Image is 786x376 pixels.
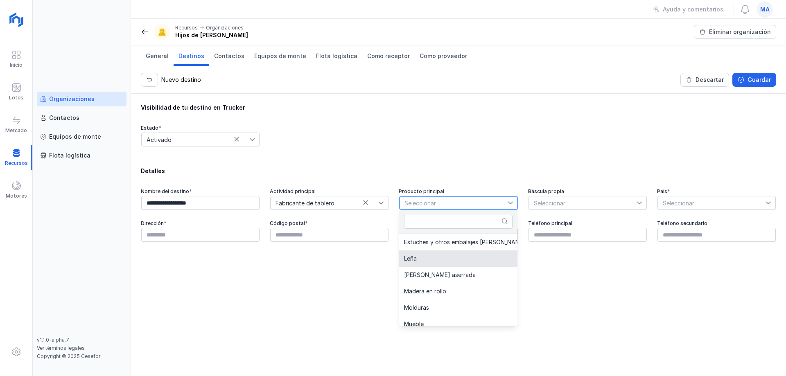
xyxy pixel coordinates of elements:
[316,52,357,60] span: Flota logística
[37,129,126,144] a: Equipos de monte
[178,52,204,60] span: Destinos
[420,52,467,60] span: Como proveedor
[748,76,771,84] div: Guardar
[709,28,771,36] div: Eliminar organización
[254,52,306,60] span: Equipos de monte
[146,52,169,60] span: General
[415,45,472,66] a: Como proveedor
[760,5,770,14] span: ma
[49,114,79,122] div: Contactos
[49,151,90,160] div: Flota logística
[399,316,546,332] li: Mueble
[404,256,417,261] span: Leña
[528,220,647,227] div: Teléfono principal
[399,220,518,227] div: Correo electrónico de contacto
[141,167,776,175] div: Detalles
[206,25,244,31] div: Organizaciones
[37,148,126,163] a: Flota logística
[9,95,23,101] div: Lotes
[49,133,101,141] div: Equipos de monte
[399,267,546,283] li: Madera aserrada
[214,52,244,60] span: Contactos
[37,110,126,125] a: Contactos
[249,45,311,66] a: Equipos de monte
[657,188,776,195] div: País
[37,337,126,343] div: v1.1.0-alpha.7
[529,196,637,209] span: Seleccionar
[270,220,389,227] div: Código postal
[404,272,476,278] span: [PERSON_NAME] aserrada
[528,188,647,195] div: Báscula propia
[141,220,260,227] div: Dirección
[37,345,85,351] a: Ver términos legales
[175,25,198,31] div: Recursos
[161,76,201,84] div: Nuevo destino
[142,133,249,146] span: Activado
[141,188,260,195] div: Nombre del destino
[696,76,724,84] div: Descartar
[404,321,424,327] span: Mueble
[271,196,378,209] span: Fabricante de tablero
[648,2,729,16] button: Ayuda y comentarios
[399,250,546,267] li: Leña
[6,9,27,30] img: logoRight.svg
[49,95,95,103] div: Organizaciones
[141,104,776,112] div: Visibilidad de tu destino en Trucker
[311,45,362,66] a: Flota logística
[399,188,518,195] div: Producto principal
[209,45,249,66] a: Contactos
[10,62,23,68] div: Inicio
[404,239,526,245] span: Estuches y otros embalajes [PERSON_NAME]
[657,220,776,227] div: Teléfono secundario
[362,45,415,66] a: Como receptor
[175,31,248,39] div: Hijos de [PERSON_NAME]
[399,234,546,250] li: Estuches y otros embalajes de madera
[141,45,174,66] a: General
[37,92,126,106] a: Organizaciones
[404,288,446,294] span: Madera en rollo
[399,299,546,316] li: Molduras
[367,52,410,60] span: Como receptor
[270,188,389,195] div: Actividad principal
[680,73,729,87] button: Descartar
[6,193,27,199] div: Motores
[37,353,126,360] div: Copyright © 2025 Cesefor
[732,73,776,87] button: Guardar
[404,305,429,311] span: Molduras
[174,45,209,66] a: Destinos
[658,196,766,209] span: Seleccionar
[399,283,546,299] li: Madera en rollo
[694,25,776,39] button: Eliminar organización
[400,196,507,209] span: Seleccionar
[141,125,260,131] div: Estado
[663,5,723,14] div: Ayuda y comentarios
[5,127,27,134] div: Mercado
